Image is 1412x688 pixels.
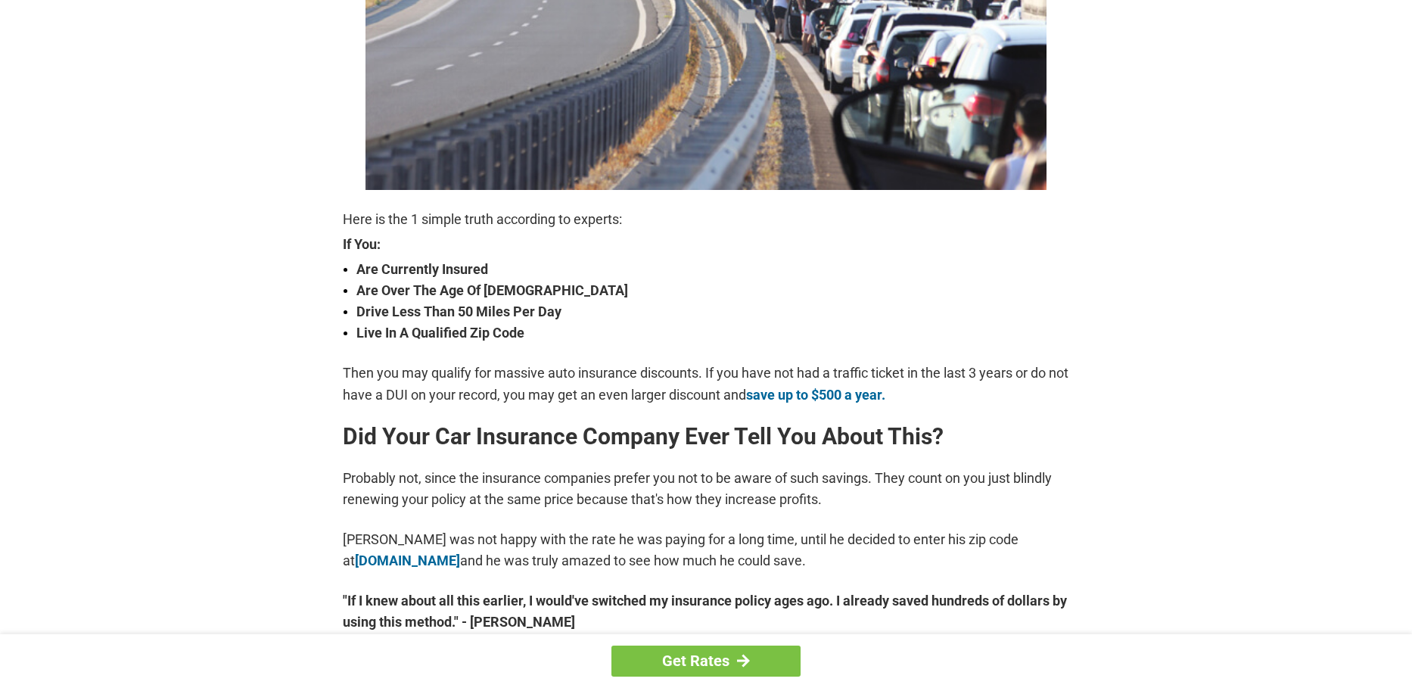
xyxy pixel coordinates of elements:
strong: "If I knew about all this earlier, I would've switched my insurance policy ages ago. I already sa... [343,590,1069,633]
a: [DOMAIN_NAME] [355,553,460,568]
p: Probably not, since the insurance companies prefer you not to be aware of such savings. They coun... [343,468,1069,510]
p: [PERSON_NAME] was not happy with the rate he was paying for a long time, until he decided to ente... [343,529,1069,571]
strong: Drive Less Than 50 Miles Per Day [356,301,1069,322]
strong: Live In A Qualified Zip Code [356,322,1069,344]
strong: If You: [343,238,1069,251]
strong: Are Over The Age Of [DEMOGRAPHIC_DATA] [356,280,1069,301]
a: save up to $500 a year. [746,387,885,403]
p: Here is the 1 simple truth according to experts: [343,209,1069,230]
strong: Are Currently Insured [356,259,1069,280]
p: Then you may qualify for massive auto insurance discounts. If you have not had a traffic ticket i... [343,363,1069,405]
h2: Did Your Car Insurance Company Ever Tell You About This? [343,425,1069,449]
a: Get Rates [611,646,801,677]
